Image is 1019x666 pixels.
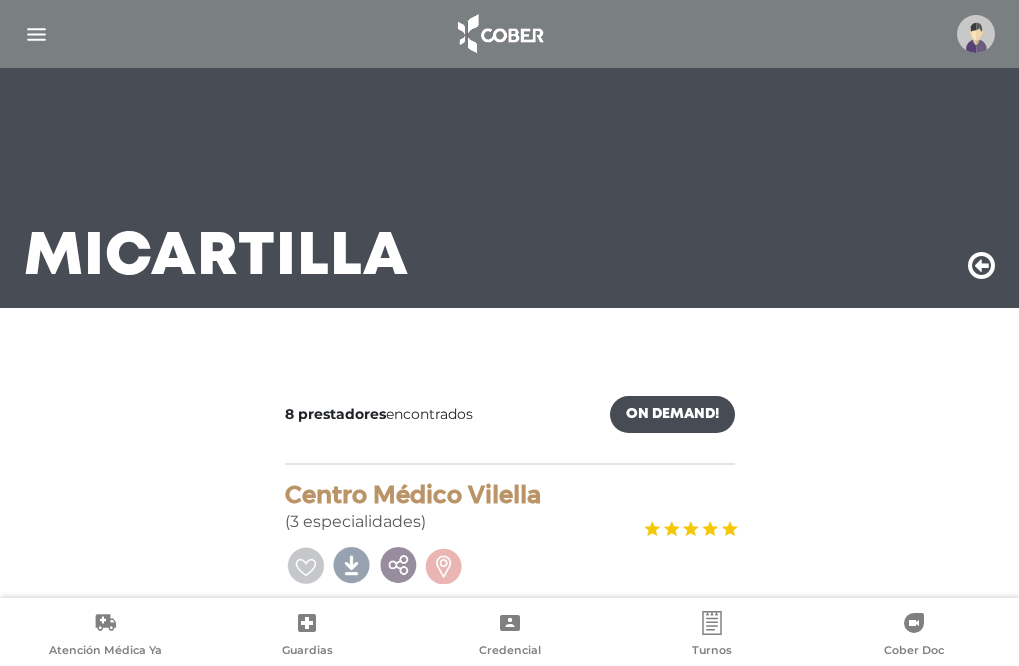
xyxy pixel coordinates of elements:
[285,481,735,534] div: (3 especialidades)
[282,643,333,661] span: Guardias
[479,643,541,661] span: Credencial
[447,10,552,58] img: logo_cober_home-white.png
[884,643,944,661] span: Cober Doc
[957,15,995,53] img: profile-placeholder.svg
[24,22,49,47] img: Cober_menu-lines-white.svg
[24,232,409,284] h3: Mi Cartilla
[813,611,1015,662] a: Cober Doc
[692,643,732,661] span: Turnos
[285,405,386,423] b: 8 prestadores
[611,611,813,662] a: Turnos
[206,611,408,662] a: Guardias
[49,643,162,661] span: Atención Médica Ya
[642,512,738,547] img: estrellas_badge.png
[285,481,735,510] h4: Centro Médico Vilella
[4,611,206,662] a: Atención Médica Ya
[610,396,735,433] a: On Demand!
[285,404,473,425] span: encontrados
[408,611,610,662] a: Credencial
